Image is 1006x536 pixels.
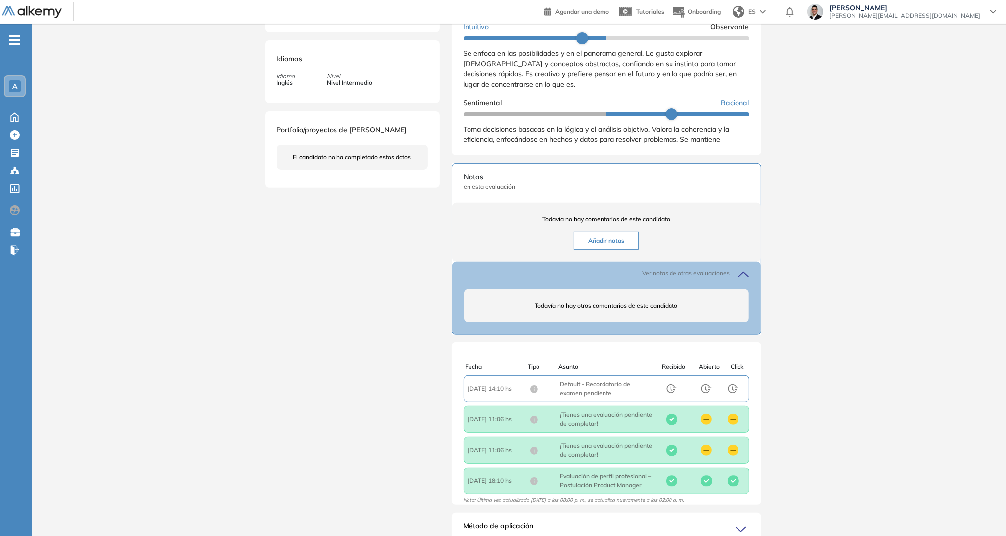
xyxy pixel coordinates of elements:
[694,362,726,371] div: Abierto
[733,6,744,18] img: world
[672,1,721,23] button: Onboarding
[560,441,653,459] span: ¡Tienes una evaluación pendiente de completar!
[2,6,62,19] img: Logo
[654,362,694,371] div: Recibido
[558,362,652,371] div: Asunto
[560,410,653,428] span: ¡Tienes una evaluación pendiente de completar!
[464,22,489,32] span: Intuitivo
[555,8,609,15] span: Agendar una demo
[748,7,756,16] span: ES
[468,446,530,455] span: [DATE] 11:06 hs
[327,72,373,81] span: Nivel
[468,476,530,485] span: [DATE] 18:10 hs
[829,4,980,12] span: [PERSON_NAME]
[760,10,766,14] img: arrow
[464,125,747,165] span: Toma decisiones basadas en la lógica y el análisis objetivo. Valora la coherencia y la eficiencia...
[293,153,411,162] span: El candidato no ha completado estos datos
[643,269,730,278] span: Ver notas de otras evaluaciones
[466,362,528,371] div: Fecha
[464,497,684,507] span: Nota: Última vez actualizado [DATE] a las 08:00 p. m., se actualiza nuevamente a las 02:00 a. m.
[464,98,502,108] span: Sentimental
[9,39,20,41] i: -
[711,22,749,32] span: Observante
[464,215,749,224] span: Todavía no hay comentarios de este candidato
[464,182,749,191] span: en esta evaluación
[726,362,749,371] div: Click
[560,380,653,398] span: Default - Recordatorio de examen pendiente
[277,125,407,134] span: Portfolio/proyectos de [PERSON_NAME]
[468,415,530,424] span: [DATE] 11:06 hs
[464,172,749,182] span: Notas
[476,301,737,310] span: Todavía no hay otros comentarios de este candidato
[277,72,295,81] span: Idioma
[327,78,373,87] span: Nivel Intermedio
[277,78,295,87] span: Inglés
[574,232,639,250] button: Añadir notas
[829,12,980,20] span: [PERSON_NAME][EMAIL_ADDRESS][DOMAIN_NAME]
[636,8,664,15] span: Tutoriales
[277,54,303,63] span: Idiomas
[464,49,737,89] span: Se enfoca en las posibilidades y en el panorama general. Le gusta explorar [DEMOGRAPHIC_DATA] y c...
[544,5,609,17] a: Agendar una demo
[468,384,530,393] span: [DATE] 14:10 hs
[721,98,749,108] span: Racional
[528,362,559,371] div: Tipo
[560,472,653,490] span: Evaluación de perfil profesional – Postulación Product Manager
[688,8,721,15] span: Onboarding
[12,82,17,90] span: A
